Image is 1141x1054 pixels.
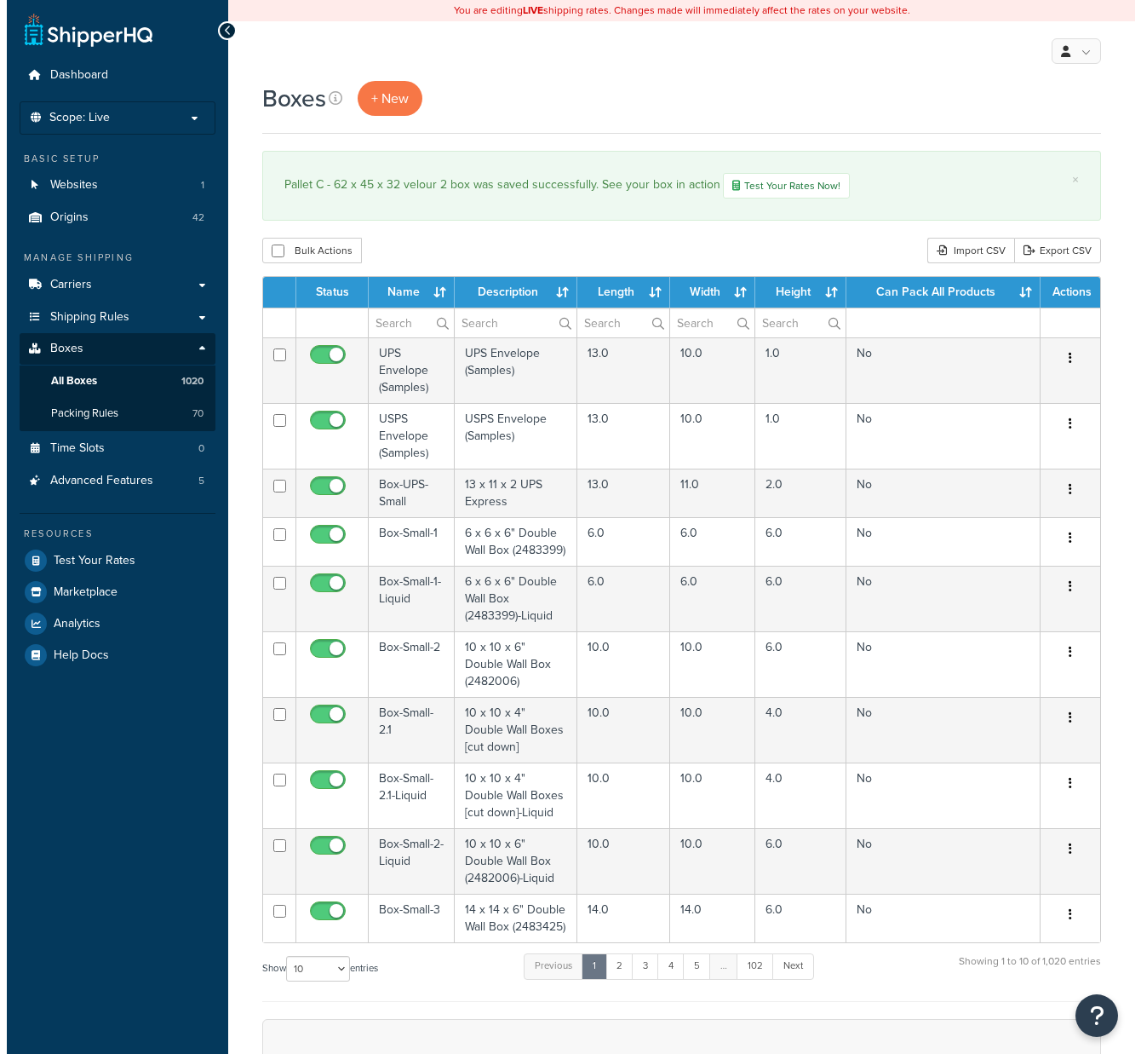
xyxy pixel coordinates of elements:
a: Analytics [13,608,209,639]
span: Analytics [47,617,94,631]
button: Bulk Actions [255,238,355,263]
td: USPS Envelope (Samples) [448,403,570,469]
td: 10 x 10 x 6" Double Wall Box (2482006) [448,631,570,697]
td: 10.0 [570,828,663,894]
a: All Boxes 1020 [13,366,209,397]
li: Carriers [13,269,209,301]
a: 102 [730,953,767,979]
td: No [840,469,1034,517]
a: Shipping Rules [13,302,209,333]
td: 10.0 [663,828,748,894]
a: ShipperHQ Home [18,13,146,47]
li: Origins [13,202,209,233]
a: 1 [575,953,600,979]
td: 4.0 [748,697,840,763]
td: Box-Small-2 [362,631,448,697]
label: Show entries [255,956,371,982]
td: 10 x 10 x 6" Double Wall Box (2482006)-Liquid [448,828,570,894]
td: 14.0 [570,894,663,942]
td: Box-UPS-Small [362,469,448,517]
input: Search [570,308,662,337]
li: Time Slots [13,433,209,464]
td: 14 x 14 x 6" Double Wall Box (2483425) [448,894,570,942]
a: Marketplace [13,577,209,608]
span: Scope: Live [43,111,103,125]
th: Can Pack All Products : activate to sort column ascending [840,277,1034,308]
th: Status [290,277,362,308]
li: Packing Rules [13,398,209,429]
li: Help Docs [13,640,209,671]
span: Packing Rules [44,406,112,421]
a: × [1065,173,1072,187]
a: Test Your Rates [13,545,209,576]
a: 4 [651,953,678,979]
td: Box-Small-2-Liquid [362,828,448,894]
span: 1020 [175,374,197,389]
a: Advanced Features 5 [13,465,209,497]
span: 42 [186,210,198,225]
a: Dashboard [13,60,209,91]
td: 6.0 [748,631,840,697]
span: Boxes [43,342,77,356]
td: 14.0 [663,894,748,942]
div: Basic Setup [13,152,209,166]
span: All Boxes [44,374,90,389]
td: 11.0 [663,469,748,517]
td: UPS Envelope (Samples) [362,337,448,403]
div: Resources [13,527,209,541]
b: LIVE [516,3,536,18]
td: No [840,828,1034,894]
th: Actions [1034,277,1093,308]
td: 13.0 [570,337,663,403]
span: Shipping Rules [43,310,123,325]
input: Search [448,308,570,337]
td: 6.0 [570,566,663,631]
select: Showentries [279,956,343,982]
a: Packing Rules 70 [13,398,209,429]
td: 13.0 [570,469,663,517]
div: Pallet C - 62 x 45 x 32 velour 2 box was saved successfully. See your box in action [278,173,1072,199]
span: 5 [192,474,198,488]
a: Export CSV [1007,238,1094,263]
td: Box-Small-2.1 [362,697,448,763]
td: 6.0 [748,828,840,894]
span: 70 [186,406,197,421]
span: Carriers [43,278,85,292]
td: No [840,517,1034,566]
span: Origins [43,210,82,225]
a: + New [351,81,416,116]
td: 6.0 [748,566,840,631]
td: 1.0 [748,337,840,403]
td: 13.0 [570,403,663,469]
li: Boxes [13,333,209,430]
span: Test Your Rates [47,554,129,568]
span: 0 [192,441,198,456]
li: Advanced Features [13,465,209,497]
a: Time Slots 0 [13,433,209,464]
td: 6.0 [748,517,840,566]
td: No [840,697,1034,763]
td: 10.0 [663,337,748,403]
span: Marketplace [47,585,111,600]
div: Import CSV [920,238,1007,263]
input: Search [748,308,839,337]
input: Search [362,308,447,337]
input: Search [663,308,748,337]
td: No [840,403,1034,469]
td: 10.0 [570,763,663,828]
li: All Boxes [13,366,209,397]
td: No [840,631,1034,697]
th: Width : activate to sort column ascending [663,277,748,308]
td: 6.0 [570,517,663,566]
td: 4.0 [748,763,840,828]
a: Test Your Rates Now! [716,173,843,199]
div: Showing 1 to 10 of 1,020 entries [952,952,1094,988]
span: + New [364,89,402,108]
a: Previous [517,953,576,979]
td: 6 x 6 x 6" Double Wall Box (2483399)-Liquid [448,566,570,631]
td: Box-Small-2.1-Liquid [362,763,448,828]
td: 6.0 [663,566,748,631]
